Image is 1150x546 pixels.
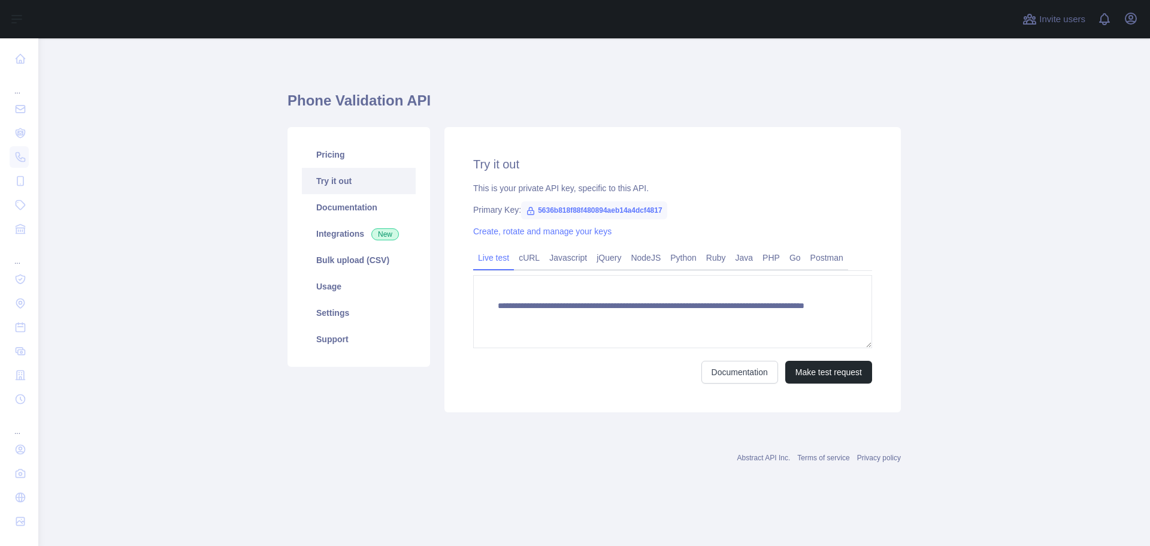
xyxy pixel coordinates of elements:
[302,141,416,168] a: Pricing
[857,454,901,462] a: Privacy policy
[287,91,901,120] h1: Phone Validation API
[371,228,399,240] span: New
[1020,10,1088,29] button: Invite users
[514,248,544,267] a: cURL
[1039,13,1085,26] span: Invite users
[758,248,785,267] a: PHP
[473,156,872,173] h2: Try it out
[473,227,612,236] a: Create, rotate and manage your keys
[302,194,416,221] a: Documentation
[473,182,872,194] div: This is your private API key, specific to this API.
[626,248,665,267] a: NodeJS
[10,412,29,436] div: ...
[785,248,806,267] a: Go
[592,248,626,267] a: jQuery
[544,248,592,267] a: Javascript
[701,361,778,384] a: Documentation
[302,326,416,352] a: Support
[785,361,872,384] button: Make test request
[521,201,667,219] span: 5636b818f88f480894aeb14a4dcf4817
[737,454,791,462] a: Abstract API Inc.
[302,247,416,273] a: Bulk upload (CSV)
[701,248,731,267] a: Ruby
[473,248,514,267] a: Live test
[806,248,848,267] a: Postman
[302,273,416,300] a: Usage
[302,221,416,247] a: Integrations New
[473,204,872,216] div: Primary Key:
[302,300,416,326] a: Settings
[665,248,701,267] a: Python
[10,242,29,266] div: ...
[731,248,758,267] a: Java
[302,168,416,194] a: Try it out
[10,72,29,96] div: ...
[797,454,849,462] a: Terms of service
